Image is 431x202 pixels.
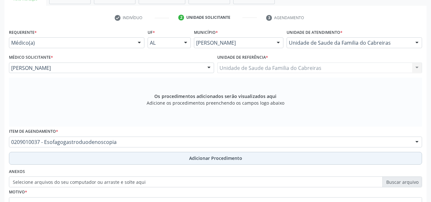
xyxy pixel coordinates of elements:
[11,65,201,71] span: [PERSON_NAME]
[189,155,242,161] span: Adicionar Procedimento
[150,40,178,46] span: AL
[289,40,409,46] span: Unidade de Saude da Familia do Cabreiras
[9,53,53,63] label: Médico Solicitante
[178,15,184,20] div: 2
[217,53,268,63] label: Unidade de referência
[9,167,25,177] label: Anexos
[196,40,270,46] span: [PERSON_NAME]
[11,40,131,46] span: Médico(a)
[147,100,284,106] span: Adicione os procedimentos preenchendo os campos logo abaixo
[9,152,422,165] button: Adicionar Procedimento
[148,27,155,37] label: UF
[9,27,37,37] label: Requerente
[9,127,58,137] label: Item de agendamento
[11,139,409,145] span: 0209010037 - Esofagogastroduodenoscopia
[154,93,276,100] span: Os procedimentos adicionados serão visualizados aqui
[186,15,230,20] div: Unidade solicitante
[194,27,218,37] label: Município
[287,27,342,37] label: Unidade de atendimento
